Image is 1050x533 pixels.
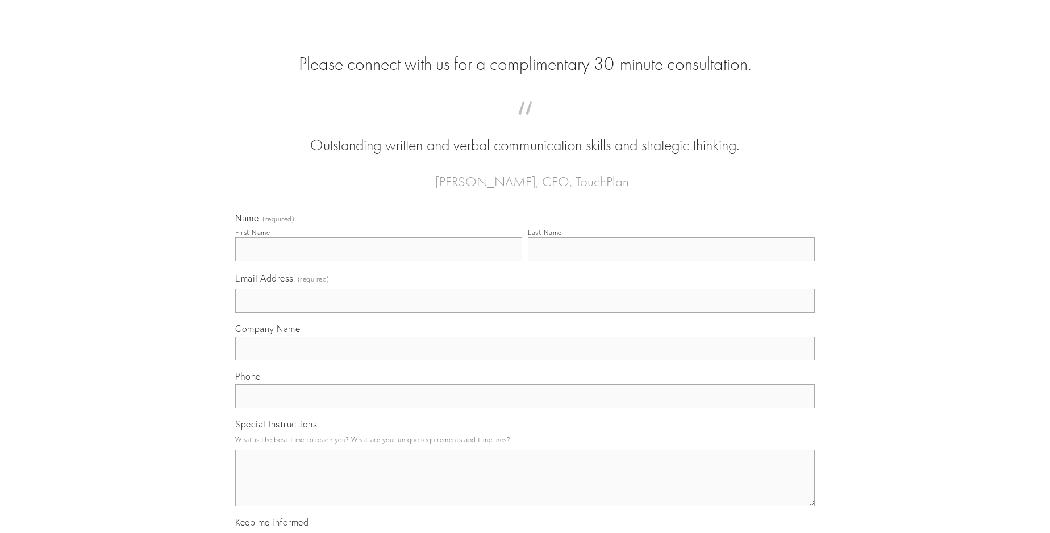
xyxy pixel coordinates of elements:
div: Last Name [528,228,562,237]
div: First Name [235,228,270,237]
span: Phone [235,371,261,382]
h2: Please connect with us for a complimentary 30-minute consultation. [235,53,815,75]
span: (required) [298,271,330,287]
p: What is the best time to reach you? What are your unique requirements and timelines? [235,432,815,447]
span: “ [253,112,797,135]
span: (required) [262,216,294,223]
span: Name [235,212,259,224]
span: Special Instructions [235,418,317,430]
figcaption: — [PERSON_NAME], CEO, TouchPlan [253,157,797,193]
blockquote: Outstanding written and verbal communication skills and strategic thinking. [253,112,797,157]
span: Keep me informed [235,517,309,528]
span: Company Name [235,323,300,334]
span: Email Address [235,272,294,284]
